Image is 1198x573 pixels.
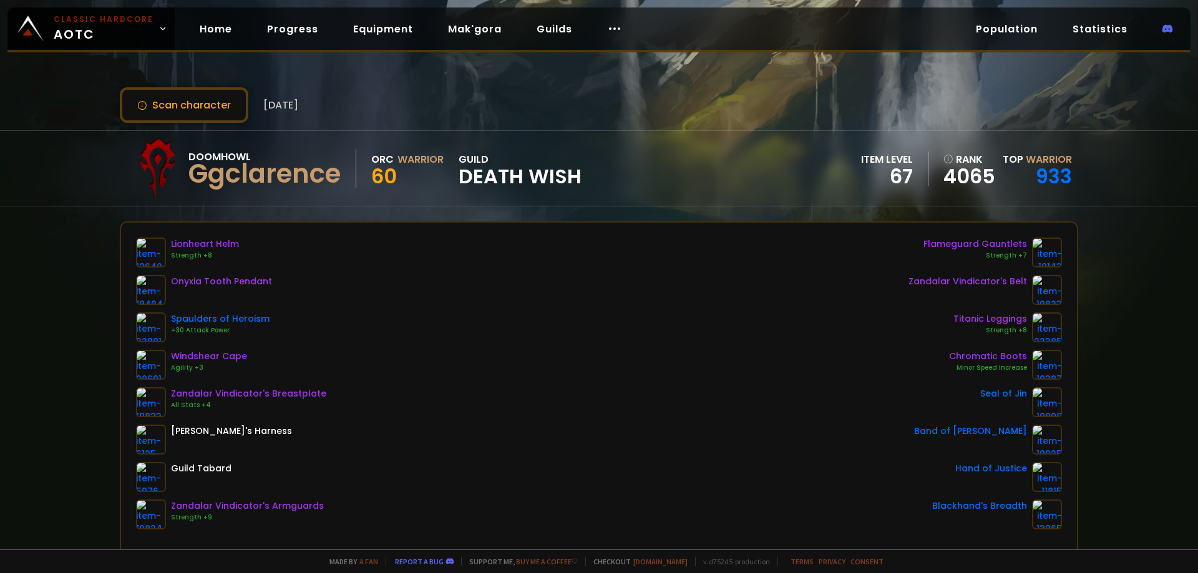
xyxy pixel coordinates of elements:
[527,16,582,42] a: Guilds
[516,557,578,566] a: Buy me a coffee
[914,425,1027,438] div: Band of [PERSON_NAME]
[1026,152,1072,166] span: Warrior
[459,152,582,186] div: guild
[908,275,1027,288] div: Zandalar Vindicator's Belt
[171,251,239,261] div: Strength +8
[1032,350,1062,380] img: item-19387
[923,238,1027,251] div: Flameguard Gauntlets
[136,462,166,492] img: item-5976
[861,167,913,186] div: 67
[949,350,1027,363] div: Chromatic Boots
[1032,425,1062,455] img: item-19925
[54,14,153,44] span: AOTC
[1003,152,1072,167] div: Top
[1032,462,1062,492] img: item-11815
[461,557,578,566] span: Support me,
[263,97,298,113] span: [DATE]
[359,557,378,566] a: a fan
[171,387,326,400] div: Zandalar Vindicator's Breastplate
[171,325,270,335] div: +30 Attack Power
[136,312,166,342] img: item-22001
[371,152,394,167] div: Orc
[953,325,1027,335] div: Strength +8
[136,499,166,529] img: item-19824
[861,152,913,167] div: item level
[136,275,166,305] img: item-18404
[1032,238,1062,267] img: item-19143
[1036,162,1072,190] a: 933
[1032,387,1062,417] img: item-19898
[188,165,341,183] div: Ggclarence
[7,7,175,50] a: Classic HardcoreAOTC
[171,425,292,438] div: [PERSON_NAME]'s Harness
[171,363,247,373] div: Agility +3
[819,557,845,566] a: Privacy
[943,152,995,167] div: rank
[980,387,1027,400] div: Seal of Jin
[966,16,1048,42] a: Population
[791,557,814,566] a: Terms
[695,557,770,566] span: v. d752d5 - production
[633,557,688,566] a: [DOMAIN_NAME]
[322,557,378,566] span: Made by
[188,149,341,165] div: Doomhowl
[343,16,423,42] a: Equipment
[136,425,166,455] img: item-6125
[395,557,444,566] a: Report a bug
[1032,312,1062,342] img: item-22385
[1032,275,1062,305] img: item-19823
[171,275,272,288] div: Onyxia Tooth Pendant
[850,557,884,566] a: Consent
[171,400,326,410] div: All Stats +4
[136,238,166,267] img: item-12640
[459,167,582,186] span: Death Wish
[438,16,512,42] a: Mak'gora
[190,16,242,42] a: Home
[1032,499,1062,529] img: item-13965
[932,499,1027,513] div: Blackhand's Breadth
[171,462,231,475] div: Guild Tabard
[120,87,248,123] button: Scan character
[397,152,444,167] div: Warrior
[923,251,1027,261] div: Strength +7
[943,167,995,186] a: 4065
[171,350,247,363] div: Windshear Cape
[955,462,1027,475] div: Hand of Justice
[371,162,397,190] span: 60
[136,387,166,417] img: item-19822
[171,238,239,251] div: Lionheart Helm
[257,16,328,42] a: Progress
[1063,16,1137,42] a: Statistics
[953,312,1027,325] div: Titanic Leggings
[585,557,688,566] span: Checkout
[171,499,324,513] div: Zandalar Vindicator's Armguards
[54,14,153,25] small: Classic Hardcore
[136,350,166,380] img: item-20691
[171,312,270,325] div: Spaulders of Heroism
[949,363,1027,373] div: Minor Speed Increase
[171,513,324,522] div: Strength +9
